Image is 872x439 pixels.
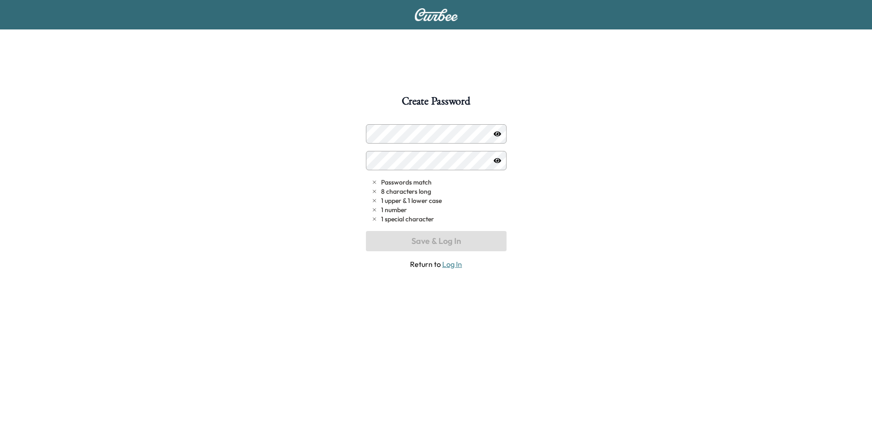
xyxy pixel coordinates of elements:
span: Passwords match [381,178,432,187]
span: 1 upper & 1 lower case [381,196,442,205]
span: 8 characters long [381,187,431,196]
span: Return to [366,259,507,270]
a: Log In [442,260,462,269]
h1: Create Password [402,96,470,111]
img: Curbee Logo [414,8,458,21]
span: 1 number [381,205,407,214]
span: 1 special character [381,214,434,224]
